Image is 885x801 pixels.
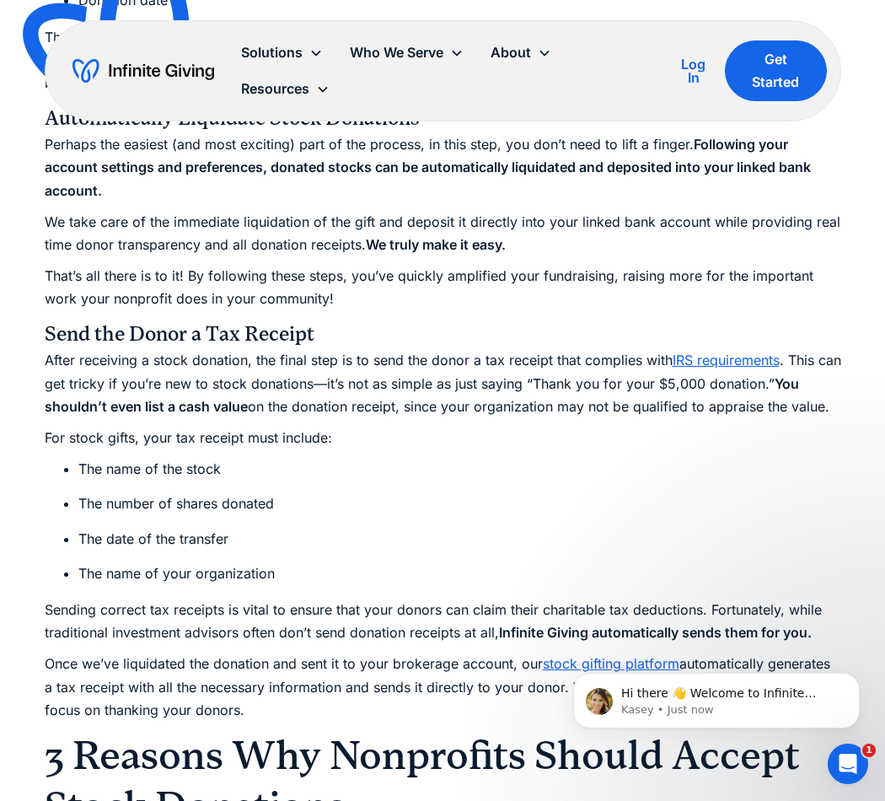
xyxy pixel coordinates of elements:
li: The name of your organization [78,562,841,585]
iframe: Intercom notifications message [548,637,885,755]
h4: Send the Donor a Tax Receipt [45,319,841,349]
div: Resources [228,71,343,107]
a: stock gifting platform [543,655,679,672]
div: Who We Serve [336,35,477,71]
a: IRS requirements [673,352,780,368]
div: About [477,35,565,71]
strong: We truly make it easy. [366,236,506,253]
p: Perhaps the easiest (and most exciting) part of the process, in this step, you don’t need to lift... [45,133,841,202]
div: About [491,41,531,64]
strong: You shouldn’t even list a cash value [45,375,799,415]
a: Log In [676,54,711,88]
div: Solutions [241,41,303,64]
strong: Following your account settings and preferences, donated stocks can be automatically liquidated a... [45,136,811,198]
div: Solutions [228,35,336,71]
p: That’s all there is to it! By following these steps, you’ve quickly amplified your fundraising, r... [45,265,841,310]
iframe: Intercom live chat [828,744,868,784]
li: The date of the transfer [78,528,841,551]
a: Get Started [725,40,826,101]
p: Sending correct tax receipts is vital to ensure that your donors can claim their charitable tax d... [45,599,841,644]
p: For stock gifts, your tax receipt must include: [45,427,841,449]
p: After receiving a stock donation, the final step is to send the donor a tax receipt that complies... [45,349,841,418]
div: Who We Serve [350,41,443,64]
p: We take care of the immediate liquidation of the gift and deposit it directly into your linked ba... [45,211,841,256]
div: Resources [241,78,309,100]
div: Log In [676,57,711,84]
strong: Infinite Giving automatically sends them for you. [499,624,812,641]
a: home [72,57,214,84]
li: The number of shares donated [78,492,841,515]
li: The name of the stock [78,458,841,481]
p: Once we’ve liquidated the donation and sent it to your brokerage account, our automatically gener... [45,653,841,722]
span: 1 [862,744,876,757]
